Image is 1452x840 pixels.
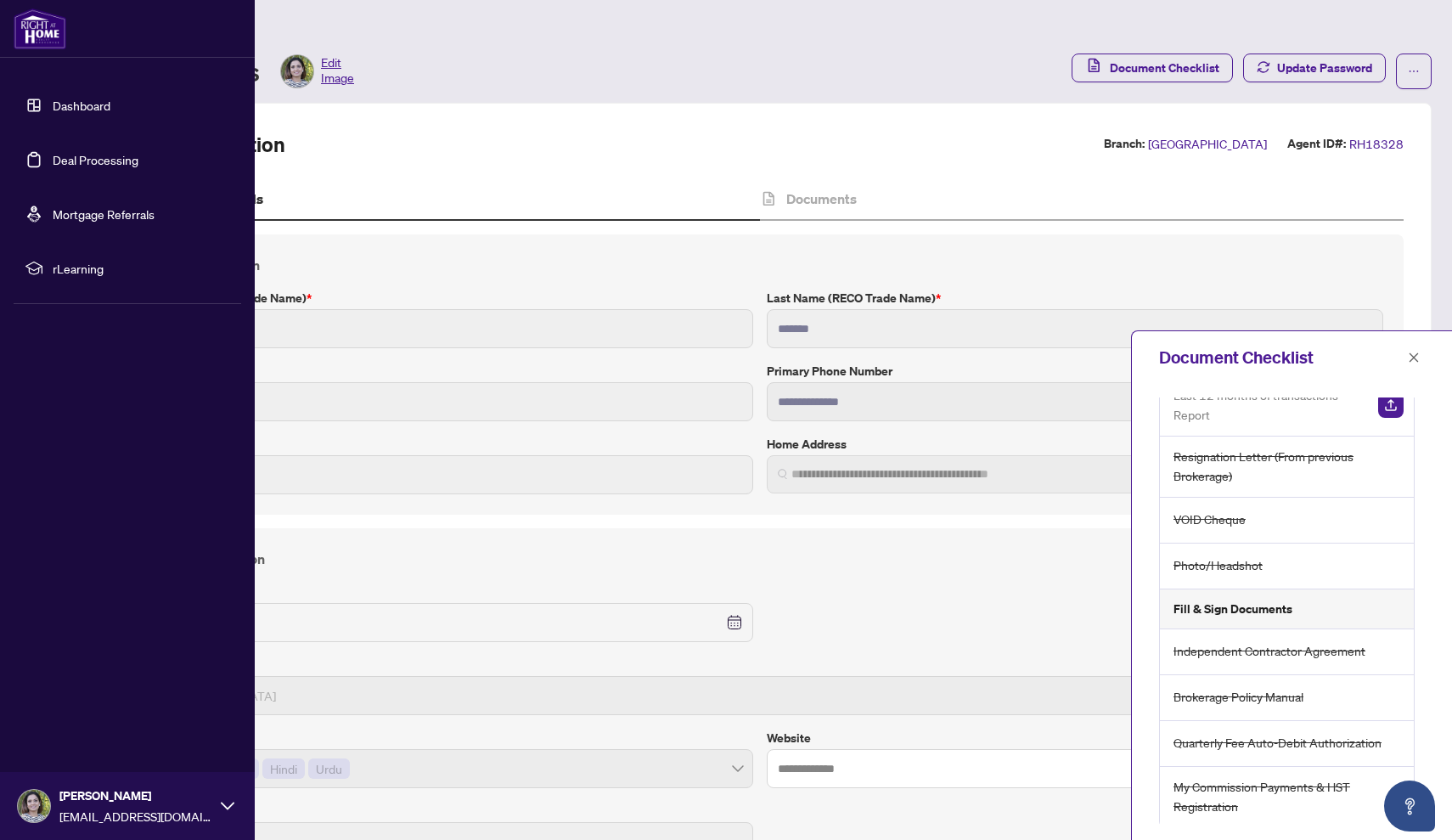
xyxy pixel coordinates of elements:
[262,758,305,779] span: Hindi
[1173,510,1246,529] span: VOID Cheque
[137,289,753,307] label: First Name (RECO Trade Name)
[1173,687,1303,707] span: Brokerage Policy Manual
[321,54,354,88] span: Edit Image
[14,8,66,49] img: logo
[767,289,1383,307] label: Last Name (RECO Trade Name)
[137,549,1383,569] h4: Personal Information
[137,802,753,820] label: Sin #
[1110,54,1219,82] span: Document Checklist
[137,656,1383,674] label: Gender
[1277,54,1372,82] span: Update Password
[778,469,788,479] img: search_icon
[281,55,313,87] img: Profile Icon
[1173,600,1292,618] h5: Fill & Sign Documents
[137,255,1383,275] h4: Contact Information
[137,583,753,601] label: Date of Birth
[316,759,342,778] span: Urdu
[59,807,212,826] span: [EMAIL_ADDRESS][DOMAIN_NAME]
[1173,386,1365,426] span: Last 12 months of transactions Report
[137,435,753,454] label: E-mail Address
[18,790,50,822] img: Profile Icon
[767,435,1383,454] label: Home Address
[1287,134,1346,154] label: Agent ID#:
[53,259,229,278] span: rLearning
[1408,65,1420,77] span: ellipsis
[1173,641,1365,661] span: Independent Contractor Agreement
[1159,345,1403,370] div: Document Checklist
[1173,733,1382,753] span: Quarterly Fee Auto-Debit Authorization
[1173,447,1404,487] span: Resignation Letter (From previous Brokerage)
[786,189,857,209] h4: Documents
[1104,134,1145,154] label: Branch:
[767,729,1383,747] label: Website
[1384,781,1435,832] button: Open asap
[1243,54,1386,82] button: Update Password
[137,362,753,381] label: Legal Name
[1173,777,1404,817] span: My Commission Payments & HST Registration
[53,152,138,167] a: Deal Processing
[1173,555,1263,575] span: Photo/Headshot
[137,729,753,747] label: Languages spoken
[1148,134,1267,154] span: [GEOGRAPHIC_DATA]
[1072,54,1233,82] button: Document Checklist
[1349,134,1404,154] span: RH18328
[147,679,1373,712] span: Female
[1378,392,1404,418] img: Upload Document
[53,206,155,222] a: Mortgage Referrals
[53,98,110,113] a: Dashboard
[59,786,212,805] span: [PERSON_NAME]
[270,759,297,778] span: Hindi
[1408,352,1420,364] span: close
[767,362,1383,381] label: Primary Phone Number
[308,758,350,779] span: Urdu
